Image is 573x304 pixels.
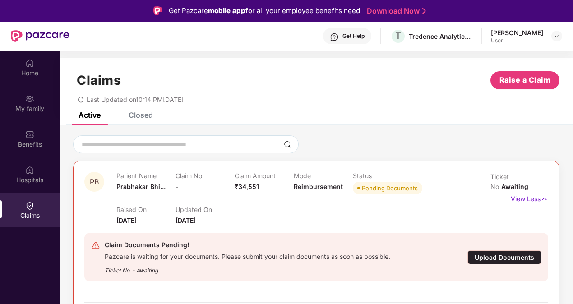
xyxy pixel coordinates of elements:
div: Get Pazcare for all your employee benefits need [169,5,360,16]
p: Mode [294,172,353,180]
img: svg+xml;base64,PHN2ZyB4bWxucz0iaHR0cDovL3d3dy53My5vcmcvMjAwMC9zdmciIHdpZHRoPSIxNyIgaGVpZ2h0PSIxNy... [541,194,548,204]
div: Get Help [342,32,365,40]
img: svg+xml;base64,PHN2ZyB4bWxucz0iaHR0cDovL3d3dy53My5vcmcvMjAwMC9zdmciIHdpZHRoPSIyNCIgaGVpZ2h0PSIyNC... [91,241,100,250]
a: Download Now [367,6,423,16]
span: T [395,31,401,41]
p: Claim Amount [235,172,294,180]
button: Raise a Claim [490,71,559,89]
span: Awaiting [501,183,528,190]
span: PB [90,178,99,186]
div: Pending Documents [362,184,418,193]
span: Prabhakar Bhi... [116,183,166,190]
span: Reimbursement [294,183,343,190]
div: Claim Documents Pending! [105,240,390,250]
span: [DATE] [176,216,196,224]
p: Claim No [176,172,235,180]
h1: Claims [77,73,121,88]
p: Patient Name [116,172,176,180]
img: svg+xml;base64,PHN2ZyBpZD0iSG9tZSIgeG1sbnM9Imh0dHA6Ly93d3cudzMub3JnLzIwMDAvc3ZnIiB3aWR0aD0iMjAiIG... [25,59,34,68]
img: svg+xml;base64,PHN2ZyBpZD0iU2VhcmNoLTMyeDMyIiB4bWxucz0iaHR0cDovL3d3dy53My5vcmcvMjAwMC9zdmciIHdpZH... [284,141,291,148]
p: View Less [511,192,548,204]
p: Status [353,172,412,180]
span: Ticket No [490,173,509,190]
img: Logo [153,6,162,15]
div: Active [79,111,101,120]
img: svg+xml;base64,PHN2ZyBpZD0iSG9zcGl0YWxzIiB4bWxucz0iaHR0cDovL3d3dy53My5vcmcvMjAwMC9zdmciIHdpZHRoPS... [25,166,34,175]
img: Stroke [422,6,426,16]
div: [PERSON_NAME] [491,28,543,37]
span: Raise a Claim [499,74,551,86]
img: New Pazcare Logo [11,30,69,42]
div: User [491,37,543,44]
img: svg+xml;base64,PHN2ZyBpZD0iQ2xhaW0iIHhtbG5zPSJodHRwOi8vd3d3LnczLm9yZy8yMDAwL3N2ZyIgd2lkdGg9IjIwIi... [25,201,34,210]
img: svg+xml;base64,PHN2ZyBpZD0iSGVscC0zMngzMiIgeG1sbnM9Imh0dHA6Ly93d3cudzMub3JnLzIwMDAvc3ZnIiB3aWR0aD... [330,32,339,41]
p: Raised On [116,206,176,213]
img: svg+xml;base64,PHN2ZyB3aWR0aD0iMjAiIGhlaWdodD0iMjAiIHZpZXdCb3g9IjAgMCAyMCAyMCIgZmlsbD0ibm9uZSIgeG... [25,94,34,103]
div: Closed [129,111,153,120]
span: - [176,183,179,190]
img: svg+xml;base64,PHN2ZyBpZD0iQmVuZWZpdHMiIHhtbG5zPSJodHRwOi8vd3d3LnczLm9yZy8yMDAwL3N2ZyIgd2lkdGg9Ij... [25,130,34,139]
img: svg+xml;base64,PHN2ZyBpZD0iRHJvcGRvd24tMzJ4MzIiIHhtbG5zPSJodHRwOi8vd3d3LnczLm9yZy8yMDAwL3N2ZyIgd2... [553,32,560,40]
div: Pazcare is waiting for your documents. Please submit your claim documents as soon as possible. [105,250,390,261]
div: Ticket No. - Awaiting [105,261,390,275]
p: Updated On [176,206,235,213]
div: Tredence Analytics Solutions Private Limited [409,32,472,41]
strong: mobile app [208,6,245,15]
span: redo [78,96,84,103]
div: Upload Documents [467,250,541,264]
span: Last Updated on 10:14 PM[DATE] [87,96,184,103]
span: [DATE] [116,216,137,224]
span: ₹34,551 [235,183,259,190]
